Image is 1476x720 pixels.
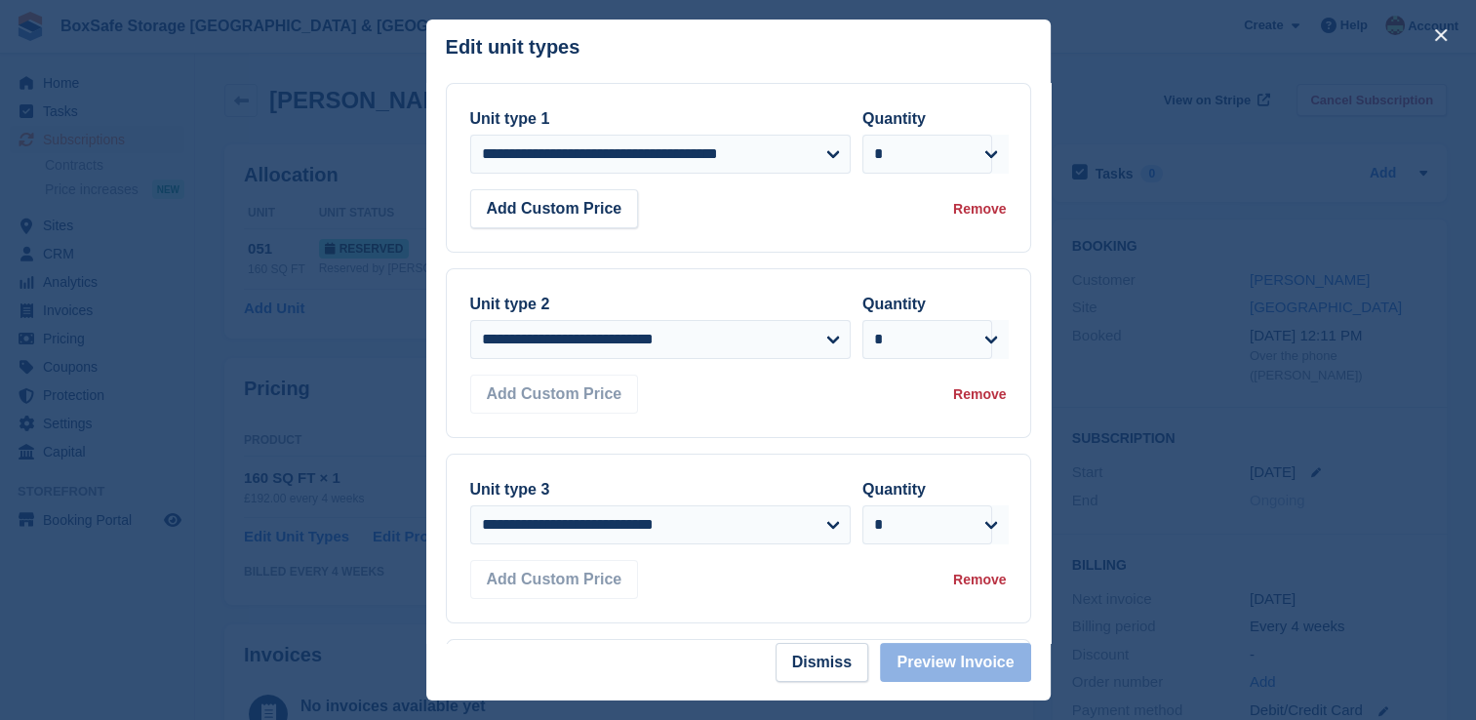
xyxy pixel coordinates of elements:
label: Quantity [862,296,926,312]
a: + Add another [446,639,1031,696]
label: Quantity [862,481,926,498]
button: Preview Invoice [880,643,1030,682]
div: Remove [953,199,1006,220]
label: Unit type 2 [470,296,550,312]
label: Quantity [862,110,926,127]
button: Add Custom Price [470,375,639,414]
div: Remove [953,384,1006,405]
label: Unit type 1 [470,110,550,127]
div: Remove [953,570,1006,590]
button: Add Custom Price [470,560,639,599]
label: Unit type 3 [470,481,550,498]
button: Add Custom Price [470,189,639,228]
button: Dismiss [776,643,868,682]
p: Edit unit types [446,36,580,59]
button: close [1425,20,1456,51]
